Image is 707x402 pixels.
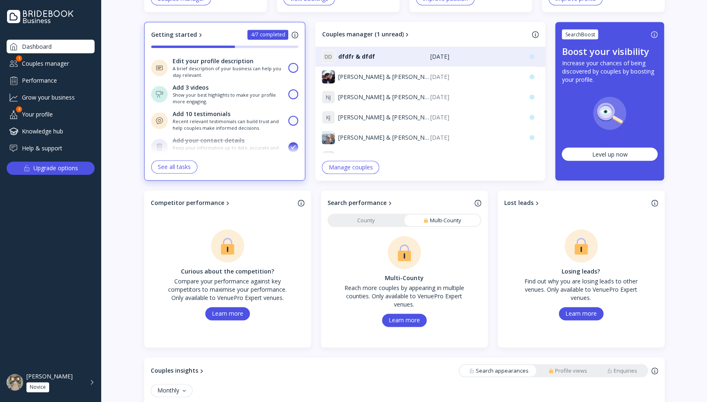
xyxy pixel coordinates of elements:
[322,111,335,124] div: K J
[607,367,637,375] div: Enquiries
[430,52,519,61] div: [DATE]
[423,216,461,224] div: Multi-County
[7,107,95,121] div: Your profile
[166,267,289,276] div: Curious about the competition?
[338,154,430,162] span: [PERSON_NAME] & [PERSON_NAME]
[327,199,387,207] div: Search performance
[7,74,95,87] a: Performance
[322,161,379,174] button: Manage couples
[151,366,205,375] a: Couples insights
[251,31,285,38] div: 4/7 completed
[562,147,657,161] button: Level up now
[562,45,649,57] div: Boost your visibility
[173,145,284,157] div: Keep your information up to date, accurate and useful for couples.
[430,154,519,162] div: [DATE]
[342,284,466,309] div: Reach more couples by appearing in multiple counties. Only available to VenuePro Expert venues.
[33,162,78,174] div: Upgrade options
[327,199,471,207] a: Search performance
[7,141,95,155] a: Help & support
[559,307,603,320] button: Learn more
[322,131,335,144] img: dpr=1,fit=cover,g=face,w=32,h=32
[173,136,244,145] div: Add your contact details
[519,267,643,276] div: Losing leads?
[7,107,95,121] a: Your profile2
[30,384,46,390] div: Novice
[173,92,284,105] div: Show your best highlights to make your profile more engaging.
[151,366,198,375] div: Couples insights
[342,274,466,282] div: Multi-County
[157,387,186,394] div: Monthly
[592,150,627,158] div: Level up now
[328,164,372,171] div: Manage couples
[151,199,224,207] div: Competitor performance
[322,30,529,38] a: Couples manager (1 unread)
[338,52,375,61] span: dfdfr & dfdf
[212,310,243,317] div: Learn more
[562,59,657,84] div: Increase your chances of being discovered by couples by boosting your profile.
[548,367,587,375] div: Profile views
[151,31,197,39] div: Getting started
[151,31,204,39] a: Getting started
[338,93,430,101] span: [PERSON_NAME] & [PERSON_NAME]
[430,93,519,101] div: [DATE]
[151,384,192,397] button: Monthly
[338,73,430,81] span: [PERSON_NAME] & [PERSON_NAME]
[322,90,335,104] div: N J
[166,277,289,302] div: Compare your performance against key competitors to maximise your performance. Only available to ...
[338,113,430,121] span: [PERSON_NAME] & [PERSON_NAME]
[322,70,335,83] img: dpr=1,fit=cover,g=face,w=32,h=32
[173,83,209,92] div: Add 3 videos
[173,65,284,78] div: A brief description of your business can help you stay relevant.
[151,160,197,174] button: See all tasks
[7,162,95,175] button: Upgrade options
[7,40,95,53] a: Dashboard
[430,133,519,142] div: [DATE]
[322,151,335,164] img: dpr=1,fit=cover,g=face,w=32,h=32
[7,57,95,70] div: Couples manager
[16,55,22,62] div: 1
[7,57,95,70] a: Couples manager1
[338,133,430,142] span: [PERSON_NAME] & [PERSON_NAME]
[151,199,294,207] a: Competitor performance
[322,30,403,38] div: Couples manager (1 unread)
[173,118,284,131] div: Recent relevant testimonials can build trust and help couples make informed decisions.
[430,73,519,81] div: [DATE]
[173,57,254,65] div: Edit your profile description
[173,110,230,118] div: Add 10 testimonials
[565,31,595,38] div: SearchBoost
[7,124,95,138] a: Knowledge hub
[382,314,427,327] button: Learn more
[504,199,534,207] div: Lost leads
[7,90,95,104] a: Grow your business
[26,373,73,380] div: [PERSON_NAME]
[565,310,597,317] div: Learn more
[16,106,22,112] div: 2
[519,277,643,302] div: Find out why you are losing leads to other venues. Only available to VenuePro Expert venues.
[389,317,420,324] div: Learn more
[205,307,250,320] button: Learn more
[469,367,529,375] div: Search appearances
[322,50,335,63] div: D D
[158,164,191,170] div: See all tasks
[7,374,23,390] img: dpr=1,fit=cover,g=face,w=48,h=48
[328,214,404,226] a: County
[504,199,648,207] a: Lost leads
[430,113,519,121] div: [DATE]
